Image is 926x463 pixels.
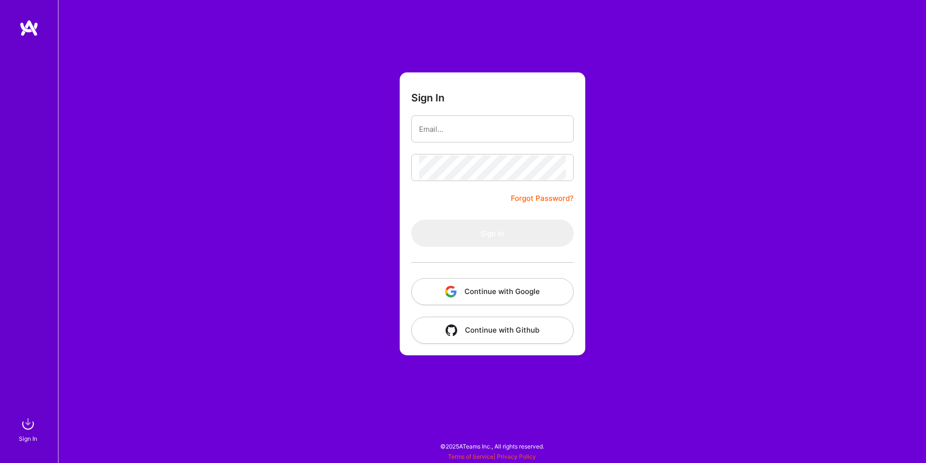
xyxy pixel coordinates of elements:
[448,453,536,460] span: |
[411,278,574,305] button: Continue with Google
[497,453,536,460] a: Privacy Policy
[20,414,38,444] a: sign inSign In
[448,453,493,460] a: Terms of Service
[445,286,457,297] img: icon
[511,193,574,204] a: Forgot Password?
[19,434,37,444] div: Sign In
[19,19,39,37] img: logo
[411,220,574,247] button: Sign In
[419,117,566,141] input: Email...
[58,434,926,458] div: © 2025 ATeams Inc., All rights reserved.
[411,317,574,344] button: Continue with Github
[446,324,457,336] img: icon
[411,92,445,104] h3: Sign In
[18,414,38,434] img: sign in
